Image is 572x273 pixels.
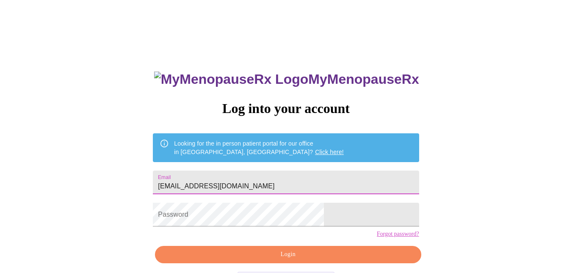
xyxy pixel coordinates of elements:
h3: MyMenopauseRx [154,72,419,87]
a: Forgot password? [377,231,419,237]
div: Looking for the in person patient portal for our office in [GEOGRAPHIC_DATA], [GEOGRAPHIC_DATA]? [174,136,344,160]
img: MyMenopauseRx Logo [154,72,308,87]
span: Login [165,249,411,260]
h3: Log into your account [153,101,419,116]
a: Click here! [315,149,344,155]
button: Login [155,246,421,263]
